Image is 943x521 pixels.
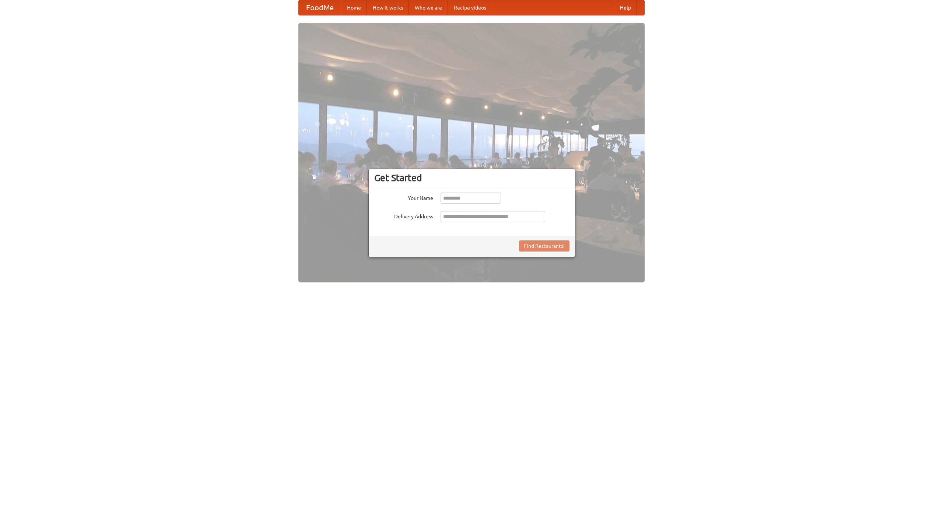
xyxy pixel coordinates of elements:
button: Find Restaurants! [519,240,569,251]
a: Who we are [409,0,448,15]
label: Delivery Address [374,211,433,220]
a: Recipe videos [448,0,492,15]
label: Your Name [374,193,433,202]
a: Help [614,0,637,15]
a: FoodMe [299,0,341,15]
h3: Get Started [374,172,569,183]
a: Home [341,0,367,15]
a: How it works [367,0,409,15]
